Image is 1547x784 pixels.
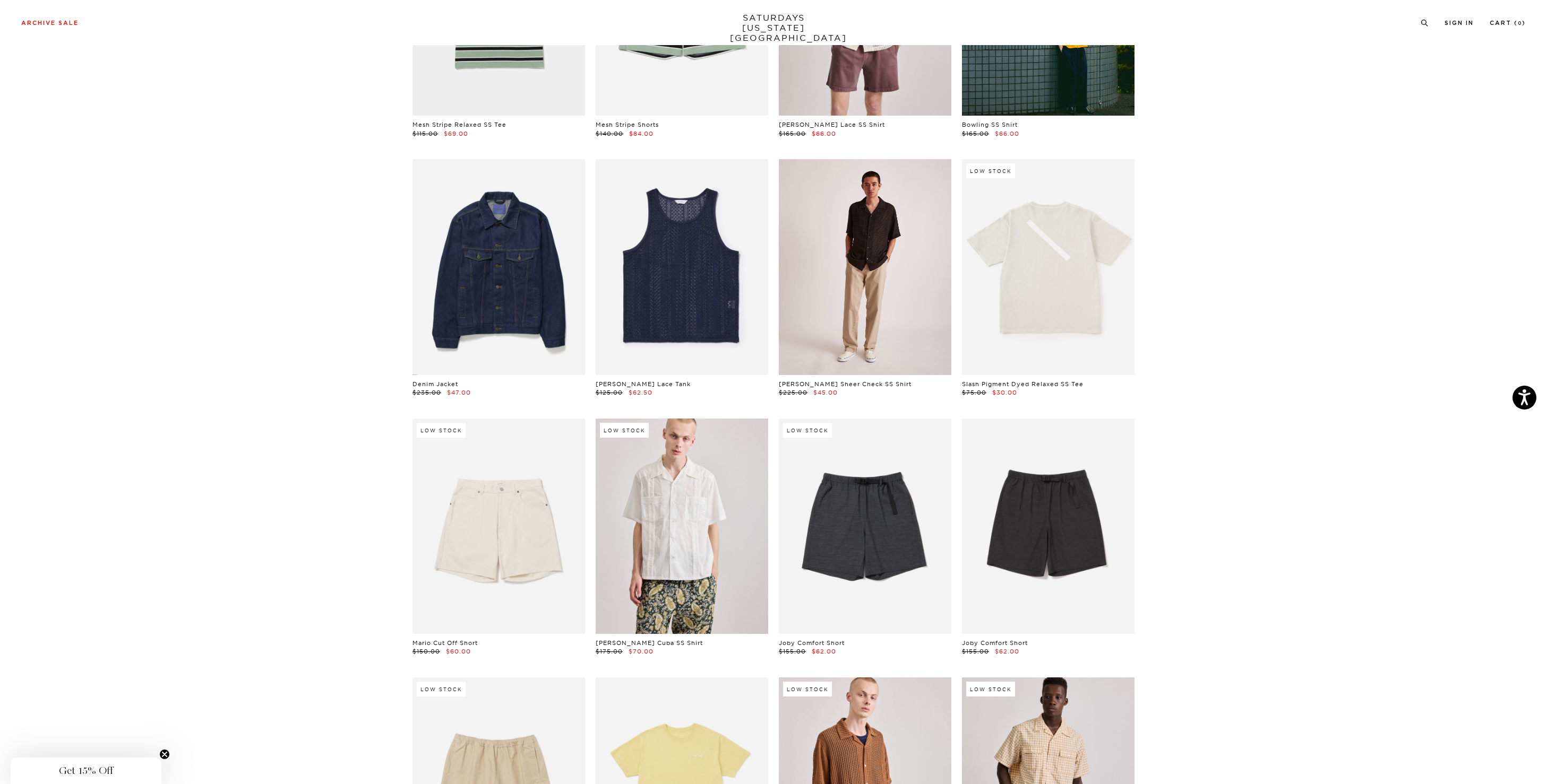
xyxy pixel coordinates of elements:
[596,121,659,128] a: Mesh Stripe Shorts
[813,389,838,396] span: $45.00
[444,130,468,137] span: $69.00
[812,130,836,137] span: $66.00
[779,380,912,388] a: [PERSON_NAME] Sheer Check SS Shirt
[992,389,1017,396] span: $30.00
[629,389,652,396] span: $62.50
[730,13,818,43] a: SATURDAYS[US_STATE][GEOGRAPHIC_DATA]
[600,423,649,438] div: Low Stock
[21,20,79,26] a: Archive Sale
[59,764,113,777] span: Get 15% Off
[962,130,989,137] span: $165.00
[596,389,623,396] span: $125.00
[412,648,440,655] span: $150.00
[962,648,989,655] span: $155.00
[779,639,845,647] a: Joby Comfort Short
[159,749,170,760] button: Close teaser
[1445,20,1474,26] a: Sign In
[962,389,986,396] span: $75.00
[447,389,471,396] span: $47.00
[783,682,832,696] div: Low Stock
[412,639,478,647] a: Mario Cut Off Short
[412,389,441,396] span: $235.00
[596,130,623,137] span: $140.00
[962,639,1028,647] a: Joby Comfort Short
[629,130,654,137] span: $84.00
[596,380,691,388] a: [PERSON_NAME] Lace Tank
[417,682,466,696] div: Low Stock
[779,130,806,137] span: $165.00
[966,682,1015,696] div: Low Stock
[412,380,458,388] a: Denim Jacket
[412,130,438,137] span: $115.00
[629,648,654,655] span: $70.00
[417,423,466,438] div: Low Stock
[446,648,471,655] span: $60.00
[1518,21,1522,26] small: 0
[962,380,1084,388] a: Slash Pigment Dyed Relaxed SS Tee
[962,121,1018,128] a: Bowling SS Shirt
[596,648,623,655] span: $175.00
[596,639,703,647] a: [PERSON_NAME] Cuba SS Shirt
[1490,20,1526,26] a: Cart (0)
[995,130,1019,137] span: $66.00
[783,423,832,438] div: Low Stock
[812,648,836,655] span: $62.00
[779,648,806,655] span: $155.00
[779,121,885,128] a: [PERSON_NAME] Lace SS Shirt
[779,389,807,396] span: $225.00
[412,121,506,128] a: Mesh Stripe Relaxed SS Tee
[11,757,161,784] div: Get 15% OffClose teaser
[966,163,1015,178] div: Low Stock
[995,648,1019,655] span: $62.00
